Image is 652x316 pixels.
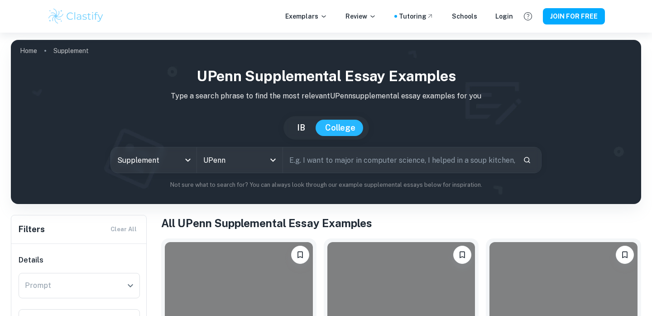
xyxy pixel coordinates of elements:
[161,215,641,231] h1: All UPenn Supplemental Essay Examples
[53,46,89,56] p: Supplement
[18,65,634,87] h1: UPenn Supplemental Essay Examples
[520,9,536,24] button: Help and Feedback
[19,223,45,236] h6: Filters
[124,279,137,292] button: Open
[47,7,105,25] img: Clastify logo
[495,11,513,21] a: Login
[453,246,471,264] button: Please log in to bookmark exemplars
[399,11,434,21] a: Tutoring
[543,8,605,24] button: JOIN FOR FREE
[283,147,516,173] input: E.g. I want to major in computer science, I helped in a soup kitchen, I want to join the debate t...
[285,11,327,21] p: Exemplars
[616,246,634,264] button: Please log in to bookmark exemplars
[18,180,634,190] p: Not sure what to search for? You can always look through our example supplemental essays below fo...
[18,91,634,102] p: Type a search phrase to find the most relevant UPenn supplemental essay examples for you
[267,154,279,166] button: Open
[288,120,314,136] button: IB
[316,120,364,136] button: College
[20,44,37,57] a: Home
[291,246,309,264] button: Please log in to bookmark exemplars
[19,255,140,266] h6: Details
[111,147,197,173] div: Supplement
[345,11,376,21] p: Review
[11,40,641,204] img: profile cover
[452,11,477,21] a: Schools
[519,152,535,168] button: Search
